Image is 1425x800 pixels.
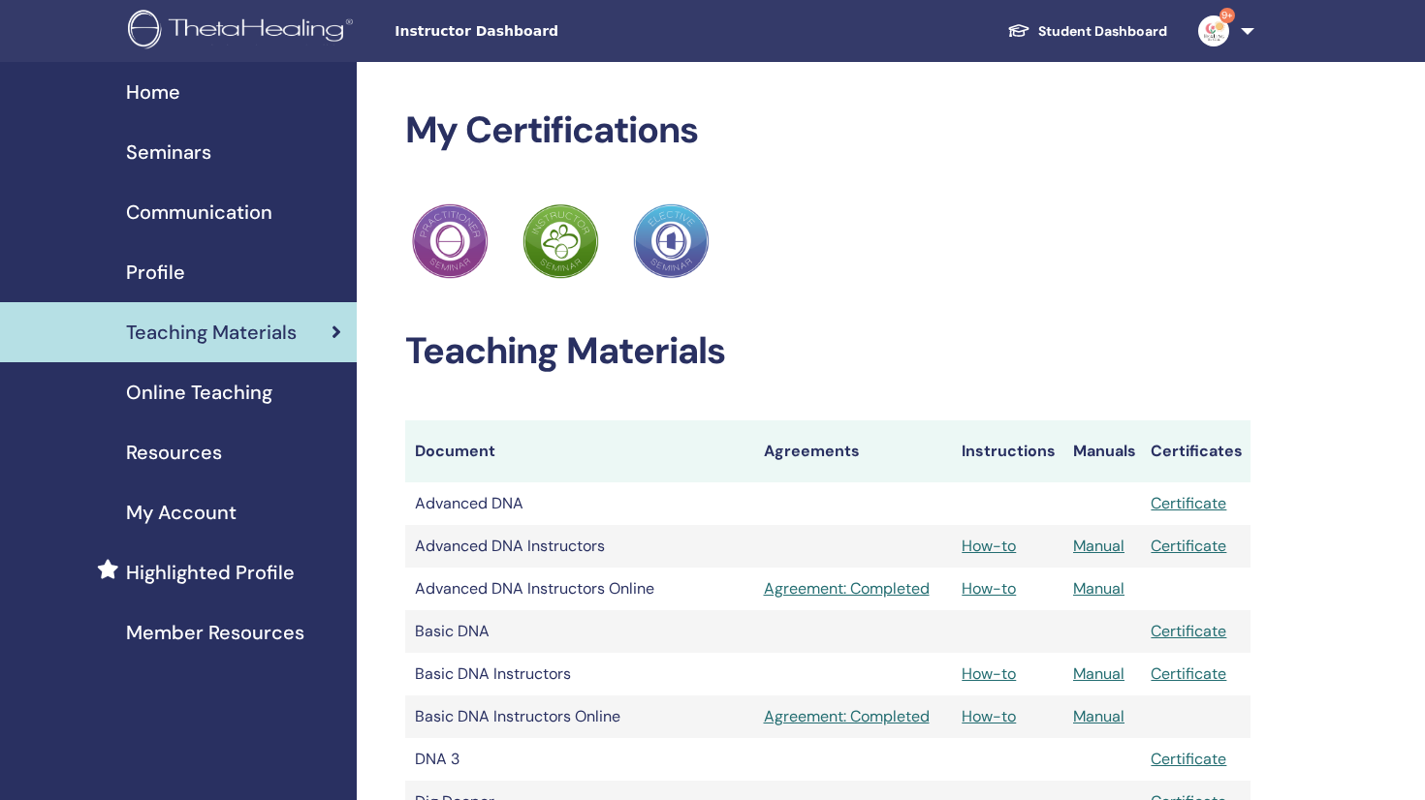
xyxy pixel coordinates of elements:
span: Profile [126,258,185,287]
th: Agreements [754,420,953,482]
span: 9+ [1219,8,1235,23]
a: Manual [1073,536,1124,556]
a: Agreement: Completed [764,577,943,600]
td: Basic DNA Instructors Online [405,695,754,738]
a: Certificate [1151,536,1226,556]
a: Student Dashboard [992,14,1183,49]
span: Communication [126,198,272,227]
a: Certificate [1151,493,1226,513]
h2: My Certifications [405,108,1251,153]
td: DNA 3 [405,738,754,781]
td: Basic DNA Instructors [405,653,754,695]
td: Advanced DNA [405,482,754,525]
h2: Teaching Materials [405,329,1251,374]
img: graduation-cap-white.svg [1007,22,1030,39]
a: Manual [1073,663,1124,684]
th: Instructions [952,420,1063,482]
th: Manuals [1063,420,1141,482]
span: Highlighted Profile [126,558,295,587]
td: Advanced DNA Instructors Online [405,568,754,610]
a: Manual [1073,578,1124,599]
a: Agreement: Completed [764,705,943,728]
img: Practitioner [522,203,598,279]
a: How-to [962,663,1016,684]
a: How-to [962,706,1016,726]
img: Practitioner [633,203,709,279]
th: Certificates [1141,420,1251,482]
span: Online Teaching [126,378,272,407]
a: Certificate [1151,749,1226,769]
th: Document [405,420,754,482]
span: Member Resources [126,618,304,647]
td: Advanced DNA Instructors [405,525,754,568]
span: Teaching Materials [126,318,297,347]
span: Seminars [126,138,211,167]
a: Certificate [1151,621,1226,641]
a: Certificate [1151,663,1226,684]
td: Basic DNA [405,610,754,653]
a: Manual [1073,706,1124,726]
span: Instructor Dashboard [395,21,685,42]
span: My Account [126,498,237,527]
a: How-to [962,578,1016,599]
img: Practitioner [412,203,488,279]
img: logo.png [128,10,360,53]
a: How-to [962,536,1016,556]
span: Resources [126,438,222,467]
img: default.jpg [1198,15,1229,46]
span: Home [126,77,180,107]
